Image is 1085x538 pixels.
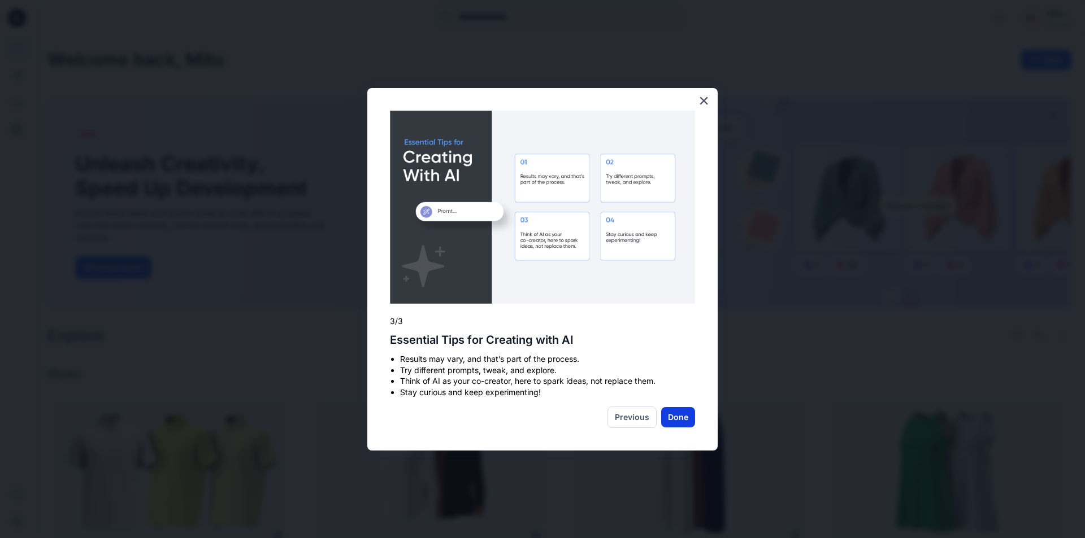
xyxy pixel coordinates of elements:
[390,316,695,327] p: 3/3
[661,407,695,427] button: Done
[607,406,657,428] button: Previous
[400,365,695,376] li: Try different prompts, tweak, and explore.
[390,333,695,347] h2: Essential Tips for Creating with AI
[400,387,695,398] li: Stay curious and keep experimenting!
[698,91,709,110] button: Close
[400,375,695,387] li: Think of AI as your co-creator, here to spark ideas, not replace them.
[400,353,695,365] li: Results may vary, and that’s part of the process.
